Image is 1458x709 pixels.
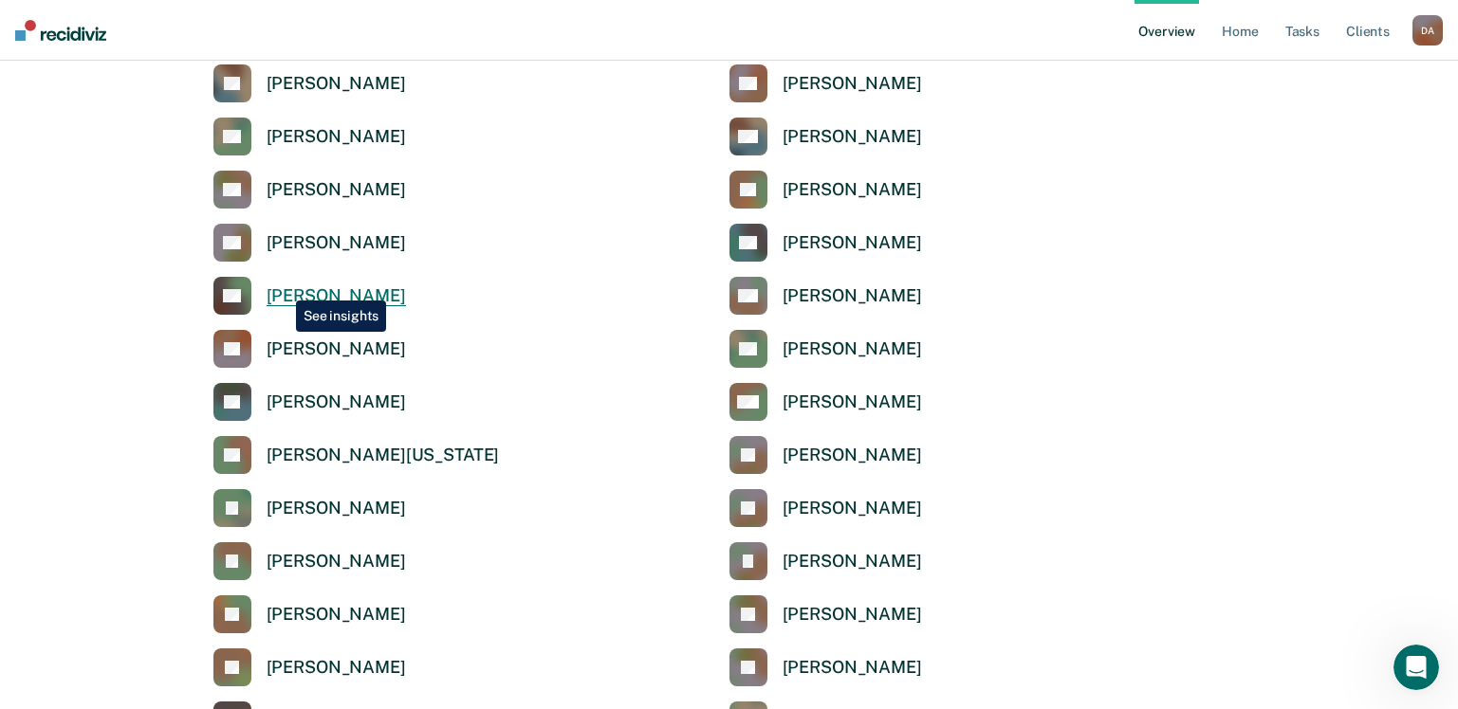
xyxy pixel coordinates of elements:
div: D A [1412,15,1443,45]
a: [PERSON_NAME] [213,224,406,262]
a: [PERSON_NAME] [213,330,406,368]
a: [PERSON_NAME] [213,64,406,102]
div: [PERSON_NAME] [267,657,406,679]
div: [PERSON_NAME] [783,657,922,679]
div: [PERSON_NAME] [783,285,922,307]
button: DA [1412,15,1443,45]
a: [PERSON_NAME] [213,171,406,209]
a: [PERSON_NAME] [729,542,922,580]
div: [PERSON_NAME] [267,285,406,307]
a: [PERSON_NAME] [729,64,922,102]
a: [PERSON_NAME] [729,648,922,686]
div: [PERSON_NAME] [267,551,406,573]
div: [PERSON_NAME] [783,73,922,95]
a: [PERSON_NAME] [729,277,922,315]
img: Recidiviz [15,20,106,41]
iframe: Intercom live chat [1393,645,1439,690]
a: [PERSON_NAME] [729,436,922,474]
div: [PERSON_NAME] [783,126,922,148]
a: [PERSON_NAME] [729,171,922,209]
div: [PERSON_NAME] [267,391,406,413]
a: [PERSON_NAME] [729,489,922,527]
a: [PERSON_NAME] [729,330,922,368]
a: [PERSON_NAME] [729,224,922,262]
a: [PERSON_NAME] [729,595,922,633]
div: [PERSON_NAME] [783,498,922,519]
div: [PERSON_NAME] [783,232,922,254]
div: [PERSON_NAME] [783,179,922,201]
div: [PERSON_NAME] [783,551,922,573]
div: [PERSON_NAME] [267,498,406,519]
div: [PERSON_NAME][US_STATE] [267,445,500,466]
div: [PERSON_NAME] [267,338,406,360]
div: [PERSON_NAME] [267,179,406,201]
div: [PERSON_NAME] [267,126,406,148]
div: [PERSON_NAME] [267,604,406,626]
a: [PERSON_NAME] [213,648,406,686]
a: [PERSON_NAME] [213,595,406,633]
a: [PERSON_NAME] [729,118,922,155]
div: [PERSON_NAME] [783,338,922,360]
div: [PERSON_NAME] [783,604,922,626]
a: [PERSON_NAME] [213,542,406,580]
a: [PERSON_NAME] [213,118,406,155]
a: [PERSON_NAME][US_STATE] [213,436,500,474]
a: [PERSON_NAME] [213,277,406,315]
div: [PERSON_NAME] [783,445,922,466]
a: [PERSON_NAME] [213,489,406,527]
a: [PERSON_NAME] [729,383,922,421]
div: [PERSON_NAME] [267,73,406,95]
div: [PERSON_NAME] [267,232,406,254]
div: [PERSON_NAME] [783,391,922,413]
a: [PERSON_NAME] [213,383,406,421]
